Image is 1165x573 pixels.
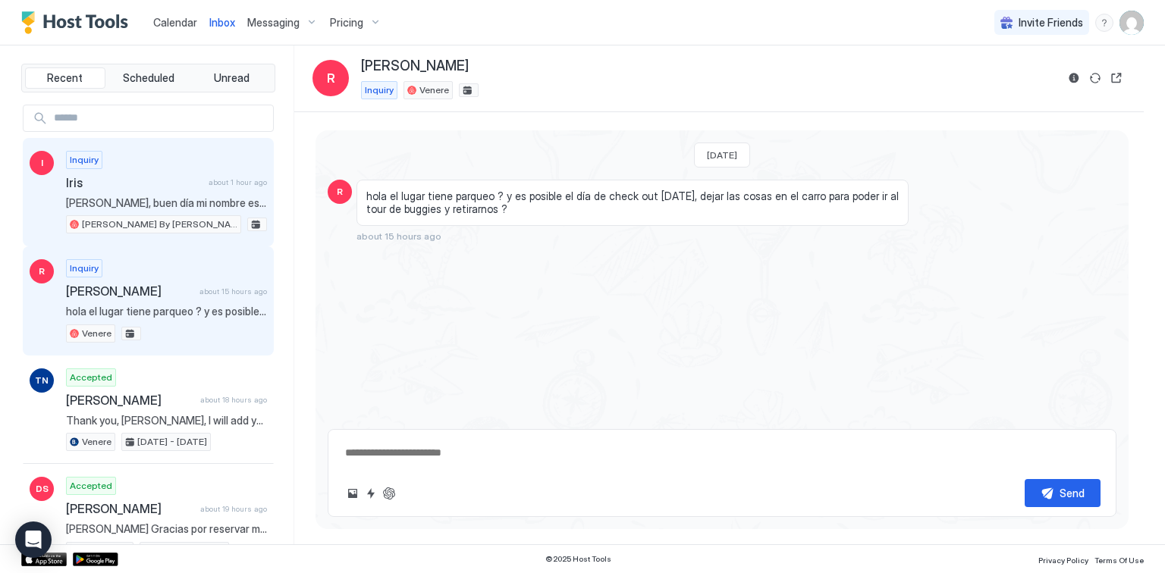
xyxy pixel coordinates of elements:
[191,67,272,89] button: Unread
[380,484,398,503] button: ChatGPT Auto Reply
[21,64,275,92] div: tab-group
[73,553,118,566] a: Google Play Store
[70,479,112,493] span: Accepted
[25,67,105,89] button: Recent
[153,14,197,30] a: Calendar
[82,218,237,231] span: [PERSON_NAME] By [PERSON_NAME]
[214,71,250,85] span: Unread
[153,16,197,29] span: Calendar
[1086,69,1104,87] button: Sync reservation
[70,153,99,167] span: Inquiry
[1038,551,1088,567] a: Privacy Policy
[70,371,112,384] span: Accepted
[41,156,43,170] span: I
[137,435,207,449] span: [DATE] - [DATE]
[1119,11,1144,35] div: User profile
[419,83,449,97] span: Venere
[66,196,267,210] span: [PERSON_NAME], buen día mi nombre es Iris y escribo desde [GEOGRAPHIC_DATA] [GEOGRAPHIC_DATA]. El...
[47,71,83,85] span: Recent
[21,553,67,566] a: App Store
[66,414,267,427] span: Thank you, [PERSON_NAME], I will add your number on Whatsapp. I am really looking forward to my t...
[200,395,267,405] span: about 18 hours ago
[66,305,267,318] span: hola el lugar tiene parqueo ? y es posible el día de check out [DATE], dejar las cosas en el carr...
[1019,16,1083,30] span: Invite Friends
[356,230,441,242] span: about 15 hours ago
[344,484,362,503] button: Upload image
[199,286,267,296] span: about 15 hours ago
[123,71,174,85] span: Scheduled
[1107,69,1126,87] button: Open reservation
[200,504,267,514] span: about 19 hours ago
[108,67,189,89] button: Scheduled
[1094,551,1144,567] a: Terms Of Use
[66,522,267,536] span: [PERSON_NAME] Gracias por reservar mi apartamento, estoy encantada de teneros por aquí. Te estaré...
[66,393,194,408] span: [PERSON_NAME]
[70,261,99,275] span: Inquiry
[48,105,273,131] input: Input Field
[66,501,194,516] span: [PERSON_NAME]
[35,374,49,387] span: TN
[366,189,899,216] span: hola el lugar tiene parqueo ? y es posible el día de check out [DATE], dejar las cosas en el carr...
[82,327,111,340] span: Venere
[1095,14,1113,32] div: menu
[327,69,335,87] span: R
[362,484,380,503] button: Quick reply
[39,265,45,278] span: R
[36,482,49,496] span: DS
[1025,479,1101,507] button: Send
[1065,69,1083,87] button: Reservation information
[1060,485,1085,501] div: Send
[209,177,267,187] span: about 1 hour ago
[1094,556,1144,565] span: Terms Of Use
[66,283,193,299] span: [PERSON_NAME]
[247,16,300,30] span: Messaging
[1038,556,1088,565] span: Privacy Policy
[365,83,394,97] span: Inquiry
[15,521,52,558] div: Open Intercom Messenger
[209,14,235,30] a: Inbox
[707,149,737,161] span: [DATE]
[209,16,235,29] span: Inbox
[337,185,343,199] span: R
[21,11,135,34] a: Host Tools Logo
[82,435,111,449] span: Venere
[330,16,363,30] span: Pricing
[545,554,611,564] span: © 2025 Host Tools
[361,58,469,75] span: [PERSON_NAME]
[66,175,203,190] span: Iris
